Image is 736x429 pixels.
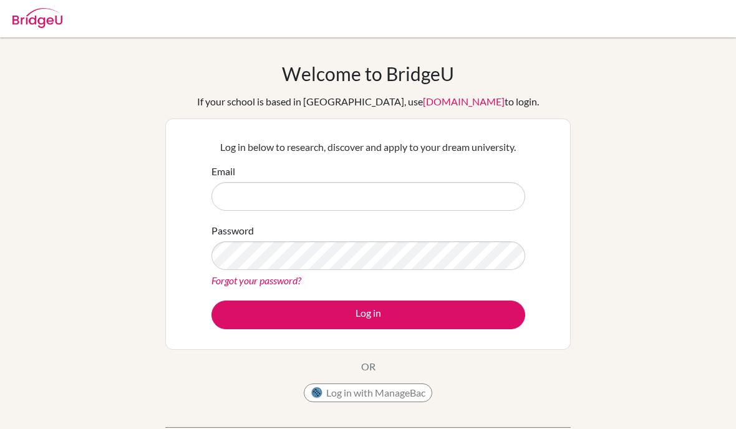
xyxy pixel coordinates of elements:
button: Log in [211,301,525,329]
p: OR [361,359,375,374]
button: Log in with ManageBac [304,383,432,402]
p: Log in below to research, discover and apply to your dream university. [211,140,525,155]
label: Password [211,223,254,238]
div: If your school is based in [GEOGRAPHIC_DATA], use to login. [197,94,539,109]
h1: Welcome to BridgeU [282,62,454,85]
img: Bridge-U [12,8,62,28]
label: Email [211,164,235,179]
a: Forgot your password? [211,274,301,286]
a: [DOMAIN_NAME] [423,95,505,107]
